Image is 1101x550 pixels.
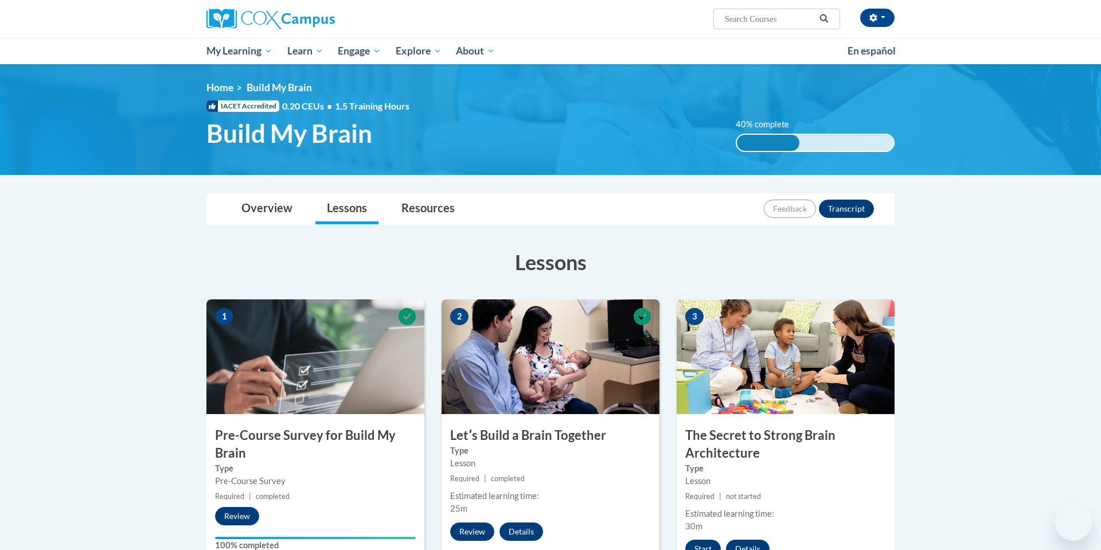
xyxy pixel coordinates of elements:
[677,299,895,414] img: Course Image
[206,100,279,112] span: IACET Accredited
[860,9,895,27] button: Account Settings
[1055,504,1092,541] iframe: Button to launch messaging window
[450,308,468,325] span: 2
[330,38,388,64] a: Engage
[484,474,486,483] span: |
[206,118,372,149] span: Build My Brain
[677,427,895,462] h3: The Secret to Strong Brain Architecture
[449,38,503,64] a: About
[450,490,651,502] div: Estimated learning time:
[287,44,323,58] span: Learn
[388,38,449,64] a: Explore
[206,427,424,462] h3: Pre-Course Survey for Build My Brain
[215,492,244,501] span: Required
[685,492,715,501] span: Required
[390,194,466,224] a: Resources
[499,522,543,541] button: Details
[442,427,659,444] h3: Letʹs Build a Brain Together
[450,504,467,513] span: 25m
[215,475,416,487] div: Pre-Course Survey
[206,9,335,29] img: Cox Campus
[335,100,409,111] span: 1.5 Training Hours
[491,474,525,483] span: completed
[247,81,312,93] span: Build My Brain
[726,492,761,501] span: not started
[215,507,259,525] button: Review
[450,474,479,483] span: Required
[338,44,381,58] span: Engage
[442,299,659,414] img: Course Image
[189,38,912,64] div: Main menu
[685,308,704,325] span: 3
[206,248,895,276] h3: Lessons
[736,118,802,131] label: 40% complete
[280,38,331,64] a: Learn
[215,308,233,325] span: 1
[396,44,442,58] span: Explore
[215,537,416,539] div: Your progress
[685,462,886,475] label: Type
[249,492,251,501] span: |
[764,200,816,218] button: Feedback
[206,9,424,29] a: Cox Campus
[456,44,495,58] span: About
[215,462,416,475] label: Type
[819,200,874,218] button: Transcript
[199,38,280,64] a: My Learning
[685,475,886,487] div: Lesson
[206,299,424,414] img: Course Image
[685,508,886,520] div: Estimated learning time:
[450,457,651,470] div: Lesson
[685,521,702,531] span: 30m
[256,492,290,501] span: completed
[206,81,233,93] a: Home
[724,12,815,26] input: Search Courses
[327,100,332,111] span: •
[315,194,378,224] a: Lessons
[815,12,833,26] button: Search
[848,45,896,57] span: En español
[230,194,304,224] a: Overview
[450,522,494,541] button: Review
[840,39,903,63] a: En español
[737,135,799,151] div: 40% complete
[719,492,721,501] span: |
[282,100,335,112] span: 0.20 CEUs
[206,44,272,58] span: My Learning
[450,444,651,457] label: Type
